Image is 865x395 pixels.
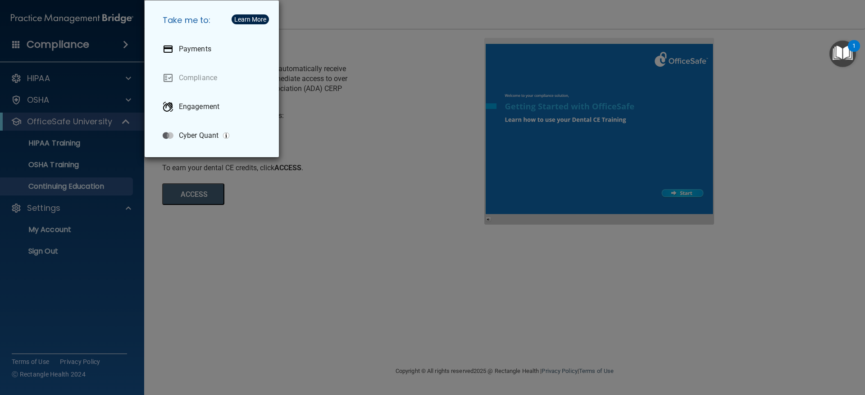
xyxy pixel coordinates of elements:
[232,14,269,24] button: Learn More
[852,46,856,58] div: 1
[179,131,219,140] p: Cyber Quant
[155,65,272,91] a: Compliance
[829,41,856,67] button: Open Resource Center, 1 new notification
[155,123,272,148] a: Cyber Quant
[179,102,219,111] p: Engagement
[234,16,266,23] div: Learn More
[155,36,272,62] a: Payments
[155,94,272,119] a: Engagement
[155,8,272,33] h5: Take me to:
[179,45,211,54] p: Payments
